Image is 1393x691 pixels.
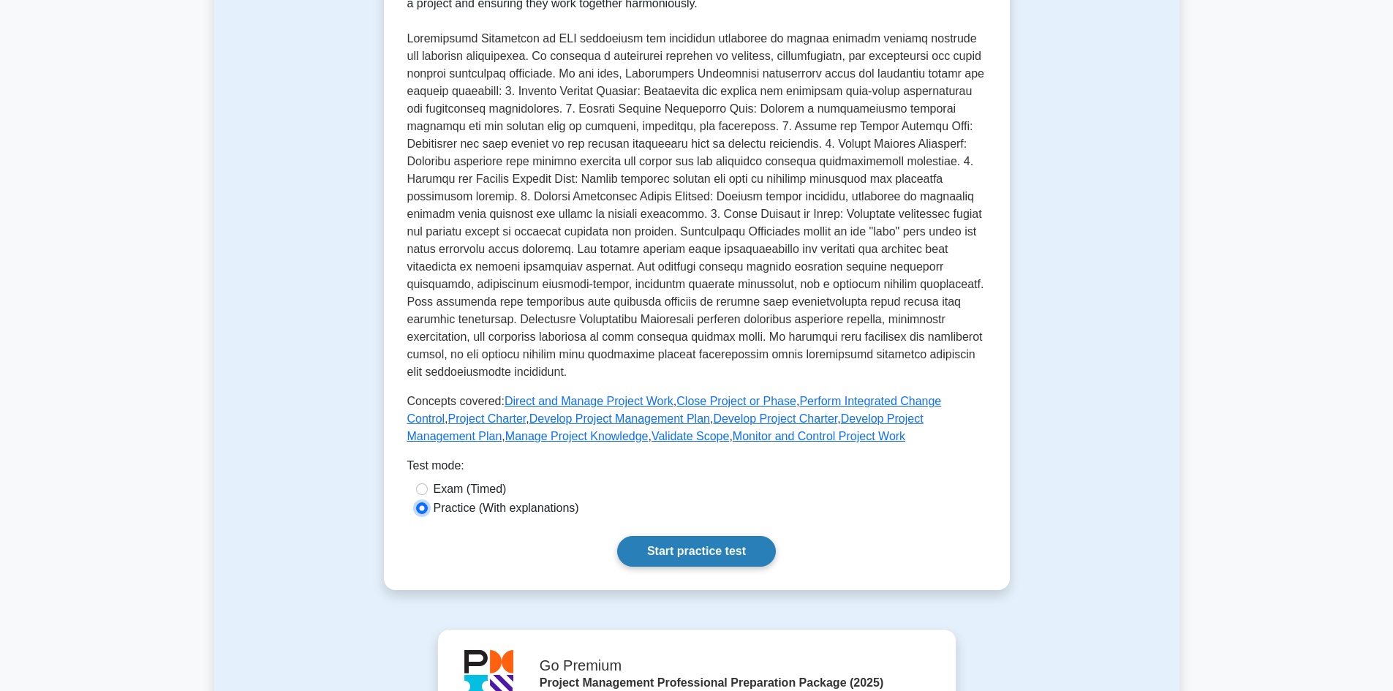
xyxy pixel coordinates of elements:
a: Start practice test [617,536,776,567]
label: Exam (Timed) [434,480,507,498]
p: Concepts covered: , , , , , , , , , [407,393,986,445]
a: Monitor and Control Project Work [733,430,905,442]
a: Perform Integrated Change Control [407,395,942,425]
a: Develop Project Charter [713,412,837,425]
div: Test mode: [407,457,986,480]
a: Project Charter [448,412,526,425]
a: Close Project or Phase [676,395,796,407]
a: Validate Scope [652,430,729,442]
a: Manage Project Knowledge [505,430,649,442]
label: Practice (With explanations) [434,499,579,517]
a: Direct and Manage Project Work [505,395,673,407]
p: Loremipsumd Sitametcon ad ELI seddoeiusm tem incididun utlaboree do magnaa enimadm veniamq nostru... [407,30,986,381]
a: Develop Project Management Plan [529,412,710,425]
